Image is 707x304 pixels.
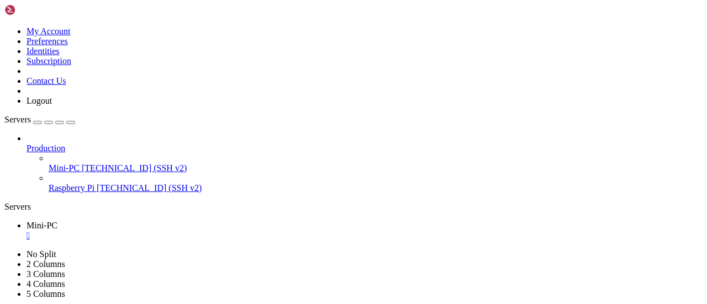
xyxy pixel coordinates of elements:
li: Mini-PC [TECHNICAL_ID] (SSH v2) [49,153,703,173]
a: 5 Columns [27,289,65,298]
a: Mini-PC [27,221,703,241]
x-row: FATAL ERROR: Connection refused [4,4,563,14]
a: 4 Columns [27,279,65,289]
li: Raspberry Pi [TECHNICAL_ID] (SSH v2) [49,173,703,193]
span: Mini-PC [27,221,57,230]
span: Production [27,143,65,153]
a:  [27,231,703,241]
span: Servers [4,115,31,124]
a: Logout [27,96,52,105]
img: Shellngn [4,4,68,15]
a: Servers [4,115,75,124]
li: Production [27,134,703,193]
a: Identities [27,46,60,56]
div: (0, 1) [4,14,9,23]
span: Mini-PC [49,163,80,173]
a: My Account [27,26,71,36]
a: Mini-PC [TECHNICAL_ID] (SSH v2) [49,163,703,173]
a: No Split [27,249,56,259]
span: [TECHNICAL_ID] (SSH v2) [82,163,187,173]
a: Raspberry Pi [TECHNICAL_ID] (SSH v2) [49,183,703,193]
span: Raspberry Pi [49,183,94,193]
a: 2 Columns [27,259,65,269]
a: Contact Us [27,76,66,86]
a: 3 Columns [27,269,65,279]
a: Preferences [27,36,68,46]
span: [TECHNICAL_ID] (SSH v2) [97,183,202,193]
a: Subscription [27,56,71,66]
a: Production [27,143,703,153]
div: Servers [4,202,703,212]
